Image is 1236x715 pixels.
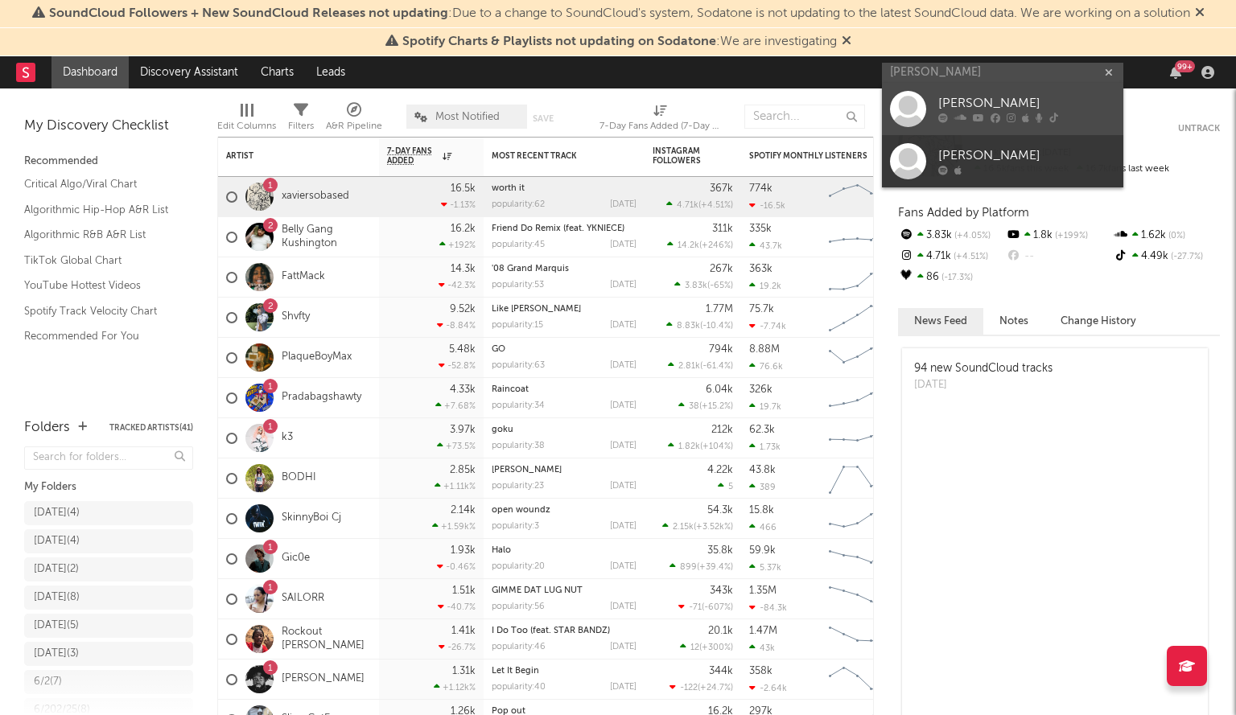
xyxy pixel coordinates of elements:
[492,546,511,555] a: Halo
[439,240,476,250] div: +192 %
[24,418,70,438] div: Folders
[1113,246,1220,267] div: 4.49k
[702,402,731,411] span: +15.2 %
[24,557,193,581] a: [DATE](2)
[492,602,545,611] div: popularity: 56
[749,482,776,492] div: 389
[492,305,581,314] a: Like [PERSON_NAME]
[282,431,293,445] a: k3
[1044,308,1152,335] button: Change History
[610,401,637,410] div: [DATE]
[669,682,733,692] div: ( )
[1170,66,1181,79] button: 99+
[708,626,733,636] div: 20.1k
[1113,225,1220,246] div: 1.62k
[492,667,637,676] div: Let It Begin
[24,175,177,193] a: Critical Algo/Viral Chart
[744,105,865,129] input: Search...
[34,588,80,607] div: [DATE] ( 8 )
[749,522,777,532] div: 466
[822,499,894,539] svg: Chart title
[702,322,731,331] span: -10.4 %
[492,506,550,515] a: open woundz
[749,465,776,475] div: 43.8k
[728,483,733,491] span: 5
[217,117,276,136] div: Edit Columns
[24,252,177,269] a: TikTok Global Chart
[24,478,193,497] div: My Folders
[24,614,193,638] a: [DATE](5)
[680,642,733,652] div: ( )
[437,441,476,451] div: +73.5 %
[34,616,79,635] div: [DATE] ( 5 )
[24,117,193,136] div: My Discovery Checklist
[1175,60,1195,72] div: 99 +
[282,190,349,203] a: xaviersobased
[492,184,525,193] a: worth it
[492,224,637,233] div: Friend Do Remix (feat. YKNIECE)
[689,603,702,612] span: -71
[492,200,545,209] div: popularity: 62
[492,586,637,595] div: GIMME DAT LUG NUT
[700,684,731,692] span: +24.7 %
[610,240,637,249] div: [DATE]
[492,345,505,354] a: GO
[610,200,637,209] div: [DATE]
[439,360,476,371] div: -52.8 %
[842,35,851,48] span: Dismiss
[24,642,193,666] a: [DATE](3)
[707,505,733,516] div: 54.3k
[610,562,637,571] div: [DATE]
[914,360,1053,377] div: 94 new SoundCloud tracks
[702,643,731,652] span: +300 %
[667,240,733,250] div: ( )
[492,184,637,193] div: worth it
[898,207,1029,219] span: Fans Added by Platform
[666,320,733,331] div: ( )
[282,391,361,405] a: Pradabagshawty
[441,199,476,210] div: -1.13 %
[129,56,249,88] a: Discovery Assistant
[678,401,733,411] div: ( )
[451,505,476,516] div: 2.14k
[749,401,781,412] div: 19.7k
[24,670,193,694] a: 6/2(7)
[492,522,539,531] div: popularity: 3
[749,361,783,372] div: 76.6k
[822,458,894,499] svg: Chart title
[49,7,448,20] span: SoundCloud Followers + New SoundCloud Releases not updating
[1166,232,1185,240] span: 0 %
[492,586,583,595] a: GIMME DAT LUG NUT
[1178,121,1220,137] button: Untrack
[707,545,733,556] div: 35.8k
[882,83,1123,135] a: [PERSON_NAME]
[822,217,894,257] svg: Chart title
[452,586,476,596] div: 1.51k
[326,97,382,143] div: A&R Pipeline
[707,465,733,475] div: 4.22k
[450,304,476,314] div: 9.52k
[24,277,177,294] a: YouTube Hottest Videos
[709,666,733,676] div: 344k
[749,425,775,435] div: 62.3k
[599,97,720,143] div: 7-Day Fans Added (7-Day Fans Added)
[492,683,546,692] div: popularity: 40
[282,310,310,324] a: Shvfty
[282,512,341,525] a: SkinnyBoi Cj
[610,361,637,370] div: [DATE]
[492,466,637,475] div: Ophelia
[678,442,700,451] span: 1.82k
[696,523,731,532] span: +3.52k %
[492,546,637,555] div: Halo
[24,446,193,470] input: Search for folders...
[898,267,1005,288] div: 86
[24,501,193,525] a: [DATE](4)
[749,586,777,596] div: 1.35M
[533,114,554,123] button: Save
[822,539,894,579] svg: Chart title
[451,183,476,194] div: 16.5k
[34,532,80,551] div: [DATE] ( 4 )
[451,264,476,274] div: 14.3k
[305,56,356,88] a: Leads
[34,560,79,579] div: [DATE] ( 2 )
